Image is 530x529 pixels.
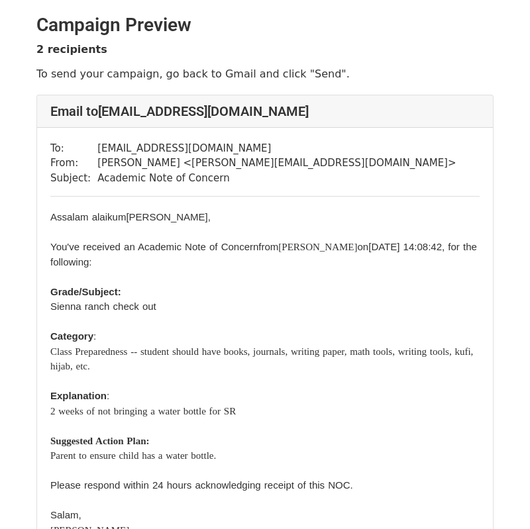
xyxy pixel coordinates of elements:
td: To: [50,141,97,156]
div: Parent to ensure child has a water bottle. [50,448,480,463]
strong: Explanation [50,390,107,401]
div: [PERSON_NAME] [50,240,480,269]
td: [PERSON_NAME] < [PERSON_NAME][EMAIL_ADDRESS][DOMAIN_NAME] > [97,156,456,171]
p: To send your campaign, go back to Gmail and click "Send". [36,67,494,81]
font: Please respond within 24 hours acknowledging receipt of this NOC. [50,479,353,491]
span: on [358,241,369,252]
span: , [208,211,211,222]
span: , for the following: [50,241,477,267]
h2: Campaign Preview [36,14,494,36]
span: fr om [258,241,278,252]
span: You've received an Academic Note of Concern [50,241,258,252]
td: [EMAIL_ADDRESS][DOMAIN_NAME] [97,141,456,156]
td: Academic Note of Concern [97,171,456,186]
td: From: [50,156,97,171]
h4: Email to [EMAIL_ADDRESS][DOMAIN_NAME] [50,103,480,119]
font: Salam, [50,509,81,520]
td: Subject: [50,171,97,186]
strong: 2 recipients [36,43,107,56]
span: [DATE] 14:08:42 [368,241,442,252]
strong: Category [50,330,93,342]
strong: Suggested Action Plan: [50,436,150,446]
span: Sienna ranch check out [50,301,156,312]
div: Class Preparedness -- student should have books, journals, writing paper, math tools, writing too... [50,344,480,374]
strong: Grade/Subject: [50,286,121,297]
font: Assalam alaikum [50,211,126,222]
font: : [50,330,96,342]
div: 2 weeks of not bringing a water bottle for SR [50,404,480,419]
span: [PERSON_NAME] [126,211,207,222]
font: : [50,390,109,401]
